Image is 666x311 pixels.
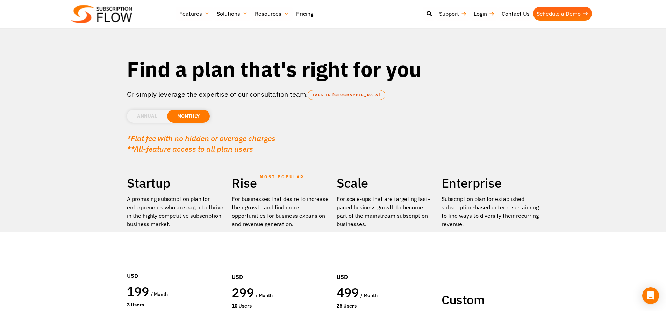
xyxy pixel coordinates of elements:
em: *Flat fee with no hidden or overage charges [127,133,275,143]
div: USD [232,252,330,284]
div: Open Intercom Messenger [642,287,659,304]
div: 25 Users [337,302,435,310]
a: Solutions [213,7,251,21]
div: For scale-ups that are targeting fast-paced business growth to become part of the mainstream subs... [337,195,435,228]
h2: Rise [232,175,330,191]
h2: Startup [127,175,225,191]
a: TALK TO [GEOGRAPHIC_DATA] [308,90,385,100]
h1: Find a plan that's right for you [127,56,539,82]
span: 499 [337,284,359,301]
a: Resources [251,7,293,21]
a: Features [176,7,213,21]
div: USD [337,252,435,284]
h2: Enterprise [442,175,539,191]
a: Schedule a Demo [533,7,592,21]
span: 199 [127,283,149,299]
em: **All-feature access to all plan users [127,144,253,154]
span: MOST POPULAR [260,169,304,185]
div: 10 Users [232,302,330,310]
span: / month [151,291,168,297]
span: Custom [442,291,485,308]
a: Pricing [293,7,317,21]
div: For businesses that desire to increase their growth and find more opportunities for business expa... [232,195,330,228]
span: 299 [232,284,254,301]
span: / month [256,292,273,298]
p: A promising subscription plan for entrepreneurs who are eager to thrive in the highly competitive... [127,195,225,228]
a: Login [470,7,498,21]
img: Subscriptionflow [71,5,132,23]
a: Support [436,7,470,21]
div: 3 Users [127,301,225,309]
p: Or simply leverage the expertise of our consultation team. [127,89,539,100]
span: / month [360,292,378,298]
li: ANNUAL [127,110,167,123]
div: USD [127,251,225,283]
p: Subscription plan for established subscription-based enterprises aiming to find ways to diversify... [442,195,539,228]
li: MONTHLY [167,110,210,123]
h2: Scale [337,175,435,191]
a: Contact Us [498,7,533,21]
